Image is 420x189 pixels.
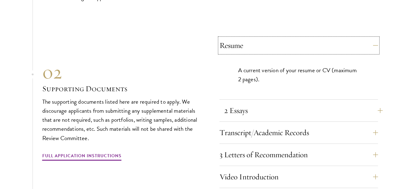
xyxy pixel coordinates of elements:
button: Video Introduction [219,169,378,184]
a: Full Application Instructions [42,152,122,162]
button: Resume [219,38,378,53]
button: 2 Essays [224,103,383,118]
button: Transcript/Academic Records [219,125,378,140]
p: A current version of your resume or CV (maximum 2 pages). [238,66,359,84]
h3: Supporting Documents [42,83,201,94]
p: The supporting documents listed here are required to apply. We discourage applicants from submitt... [42,97,201,142]
div: 02 [42,61,201,83]
button: 3 Letters of Recommendation [219,147,378,162]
